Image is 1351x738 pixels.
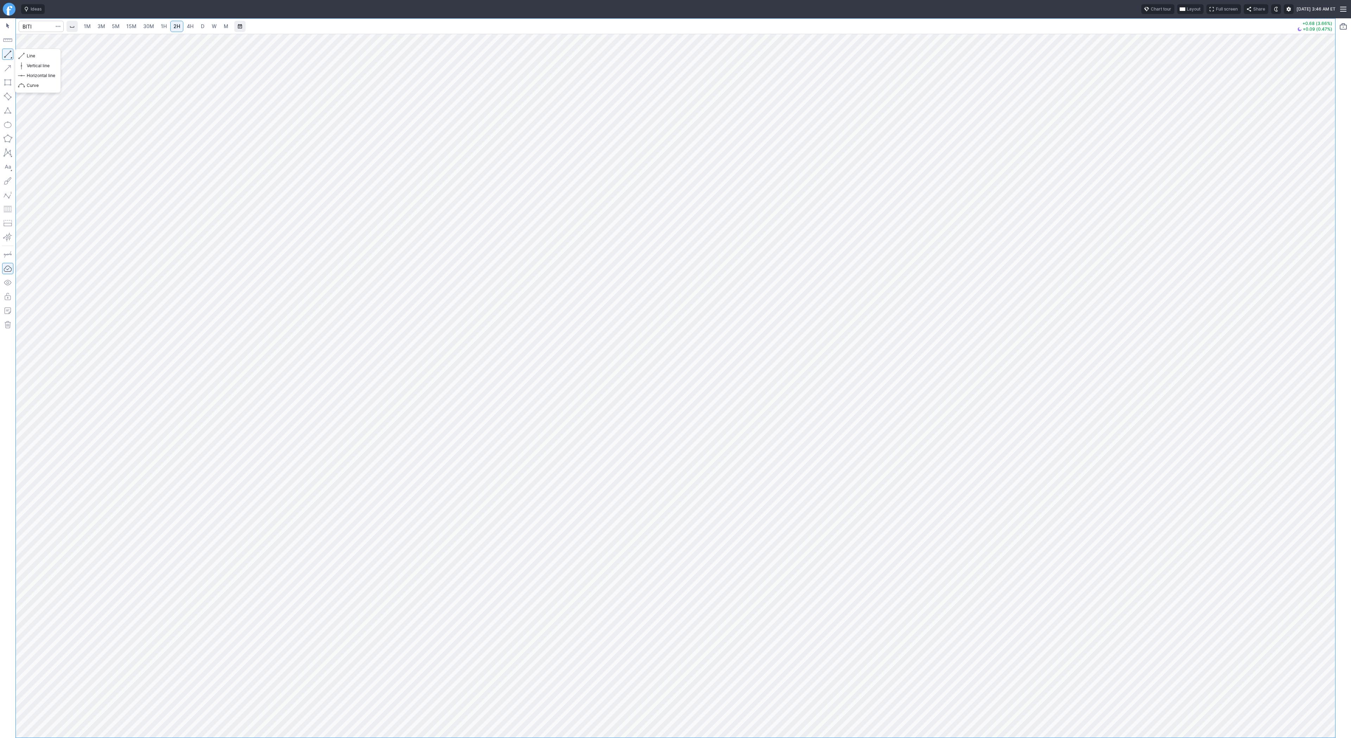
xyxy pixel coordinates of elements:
button: Elliott waves [2,189,13,201]
button: Hide drawings [2,277,13,288]
a: 1H [158,21,170,32]
button: Measure [2,34,13,46]
button: Fibonacci retracements [2,203,13,215]
a: M [220,21,231,32]
a: 1M [81,21,94,32]
button: Rectangle [2,77,13,88]
span: Full screen [1216,6,1238,13]
a: 15M [123,21,140,32]
button: Brush [2,175,13,187]
a: Finviz.com [3,3,15,15]
button: Ideas [21,4,45,14]
span: 5M [112,23,120,29]
span: D [201,23,204,29]
span: Chart tour [1151,6,1171,13]
button: Position [2,217,13,229]
p: +0.68 (3.66%) [1298,21,1332,26]
button: Interval [66,21,78,32]
button: Remove all autosaved drawings [2,319,13,330]
button: Portfolio watchlist [1338,21,1349,32]
button: Toggle dark mode [1271,4,1281,14]
span: [DATE] 3:46 AM ET [1296,6,1336,13]
button: Anchored VWAP [2,232,13,243]
span: 3M [97,23,105,29]
span: Layout [1187,6,1200,13]
a: 30M [140,21,157,32]
span: Curve [27,82,55,89]
span: Line [27,52,55,59]
span: Share [1253,6,1265,13]
a: W [209,21,220,32]
button: Layout [1177,4,1204,14]
a: 3M [94,21,108,32]
button: Range [234,21,246,32]
button: Ellipse [2,119,13,130]
button: Search [53,21,63,32]
button: Share [1244,4,1268,14]
a: 2H [170,21,183,32]
button: Settings [1284,4,1294,14]
span: 4H [187,23,194,29]
button: Text [2,161,13,172]
span: 1H [161,23,167,29]
span: +0.09 (0.47%) [1303,27,1332,31]
span: 2H [173,23,180,29]
span: 30M [143,23,154,29]
button: Drawing mode: Single [2,249,13,260]
span: Ideas [31,6,42,13]
a: 4H [184,21,197,32]
button: Add note [2,305,13,316]
a: 5M [109,21,123,32]
span: Vertical line [27,62,55,69]
button: Rotated rectangle [2,91,13,102]
div: Line [15,49,61,93]
span: 1M [84,23,91,29]
button: Line [2,49,13,60]
button: Polygon [2,133,13,144]
button: Mouse [2,20,13,32]
button: Lock drawings [2,291,13,302]
button: Arrow [2,63,13,74]
span: M [224,23,228,29]
button: Drawings Autosave: On [2,263,13,274]
button: XABCD [2,147,13,158]
input: Search [19,21,64,32]
span: W [212,23,217,29]
button: Full screen [1206,4,1241,14]
button: Triangle [2,105,13,116]
button: Chart tour [1141,4,1174,14]
span: Horizontal line [27,72,55,79]
span: 15M [126,23,137,29]
a: D [197,21,208,32]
